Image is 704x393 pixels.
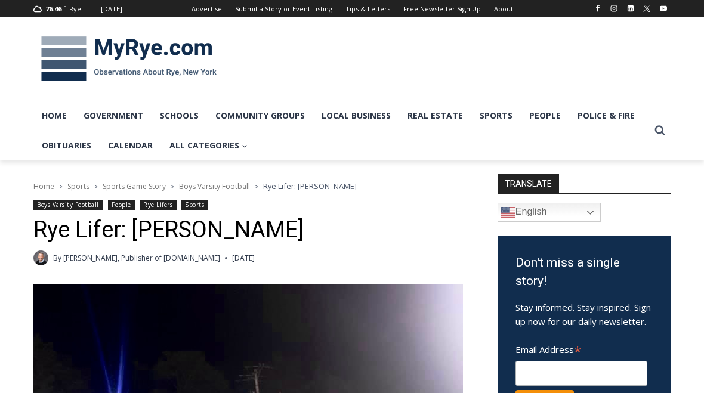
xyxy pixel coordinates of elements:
h1: Rye Lifer: [PERSON_NAME] [33,216,466,244]
a: Boys Varsity Football [33,200,103,210]
time: [DATE] [232,252,255,264]
a: Obituaries [33,131,100,160]
h3: Don't miss a single story! [515,253,653,291]
a: Instagram [607,1,621,16]
a: Author image [33,250,48,265]
a: Boys Varsity Football [179,181,250,191]
div: Rye [69,4,81,14]
nav: Breadcrumbs [33,180,466,192]
a: Sports Game Story [103,181,166,191]
a: Calendar [100,131,161,160]
img: en [501,205,515,219]
a: English [498,203,601,222]
span: > [255,182,258,191]
a: People [521,101,569,131]
a: Sports [67,181,89,191]
label: Email Address [515,338,647,359]
p: Stay informed. Stay inspired. Sign up now for our daily newsletter. [515,300,653,329]
strong: TRANSLATE [498,174,559,193]
a: All Categories [161,131,256,160]
img: MyRye.com [33,28,224,90]
a: Sports [181,200,208,210]
a: Home [33,101,75,131]
a: Government [75,101,152,131]
nav: Primary Navigation [33,101,649,161]
a: Home [33,181,54,191]
span: Rye Lifer: [PERSON_NAME] [263,181,357,191]
a: Schools [152,101,207,131]
a: Real Estate [399,101,471,131]
a: Facebook [591,1,605,16]
a: People [108,200,135,210]
a: Rye Lifers [140,200,176,210]
a: [PERSON_NAME], Publisher of [DOMAIN_NAME] [63,253,220,263]
span: > [59,182,63,191]
a: Community Groups [207,101,313,131]
button: View Search Form [649,120,671,141]
span: F [63,2,66,9]
div: [DATE] [101,4,122,14]
span: > [171,182,174,191]
a: YouTube [656,1,671,16]
span: By [53,252,61,264]
a: X [640,1,654,16]
a: Linkedin [623,1,638,16]
a: Local Business [313,101,399,131]
a: Police & Fire [569,101,643,131]
a: Sports [471,101,521,131]
span: > [94,182,98,191]
span: All Categories [169,139,248,152]
span: 76.46 [45,4,61,13]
